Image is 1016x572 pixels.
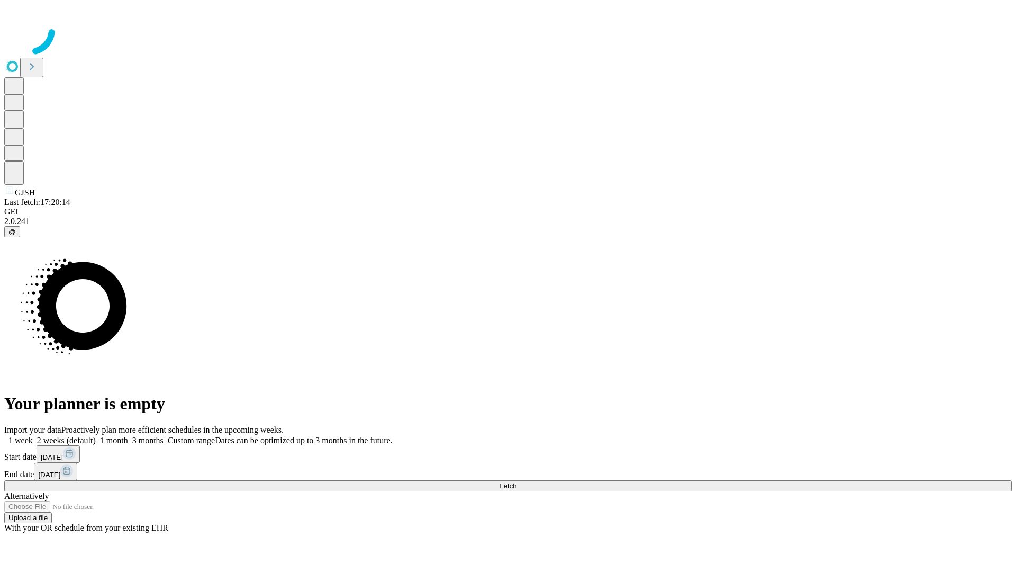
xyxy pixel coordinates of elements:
[41,453,63,461] span: [DATE]
[132,436,164,445] span: 3 months
[4,207,1012,217] div: GEI
[168,436,215,445] span: Custom range
[4,523,168,532] span: With your OR schedule from your existing EHR
[61,425,284,434] span: Proactively plan more efficient schedules in the upcoming weeks.
[4,425,61,434] span: Import your data
[38,471,60,479] span: [DATE]
[4,394,1012,414] h1: Your planner is empty
[4,463,1012,480] div: End date
[4,480,1012,491] button: Fetch
[37,436,96,445] span: 2 weeks (default)
[4,512,52,523] button: Upload a file
[37,445,80,463] button: [DATE]
[4,491,49,501] span: Alternatively
[15,188,35,197] span: GJSH
[215,436,392,445] span: Dates can be optimized up to 3 months in the future.
[8,436,33,445] span: 1 week
[4,217,1012,226] div: 2.0.241
[499,482,516,490] span: Fetch
[4,198,70,207] span: Last fetch: 17:20:14
[8,228,16,236] span: @
[100,436,128,445] span: 1 month
[4,445,1012,463] div: Start date
[4,226,20,237] button: @
[34,463,77,480] button: [DATE]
